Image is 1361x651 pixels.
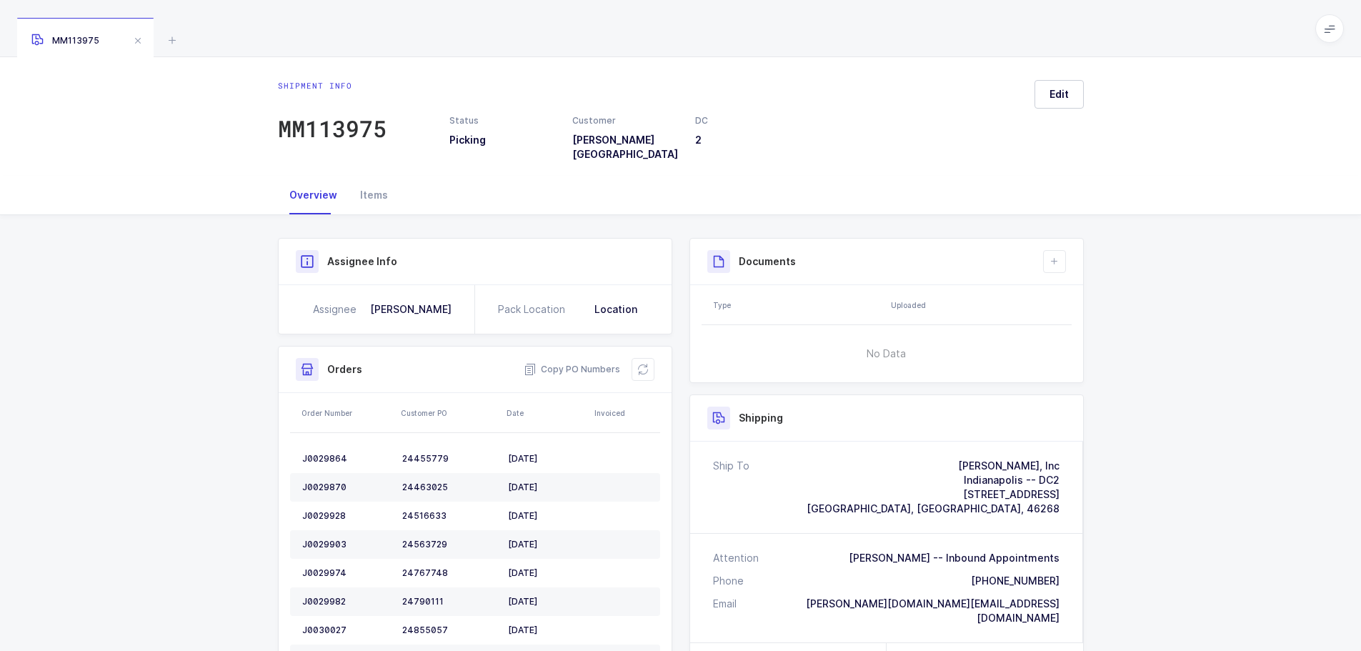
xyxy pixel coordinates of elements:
div: 24767748 [402,567,497,579]
div: [DATE] [508,482,584,493]
h3: Assignee Info [327,254,397,269]
div: J0029903 [302,539,391,550]
div: Assignee [313,302,357,317]
div: Customer PO [401,407,498,419]
div: Date [507,407,586,419]
div: Status [449,114,555,127]
div: 24790111 [402,596,497,607]
div: [DATE] [508,453,584,464]
button: Copy PO Numbers [524,362,620,377]
h3: Picking [449,133,555,147]
div: [DATE] [508,539,584,550]
div: Indianapolis -- DC2 [807,473,1060,487]
div: [DATE] [508,596,584,607]
div: Email [713,597,737,625]
div: Customer [572,114,678,127]
h3: [PERSON_NAME] [GEOGRAPHIC_DATA] [572,133,678,161]
div: [PHONE_NUMBER] [971,574,1060,588]
div: Order Number [301,407,392,419]
div: [STREET_ADDRESS] [807,487,1060,502]
h3: Shipping [739,411,783,425]
div: [DATE] [508,567,584,579]
div: 24563729 [402,539,497,550]
div: Pack Location [498,302,565,317]
div: Type [713,299,882,311]
div: J0029982 [302,596,391,607]
div: [PERSON_NAME], Inc [807,459,1060,473]
div: Invoiced [594,407,656,419]
div: [PERSON_NAME] [370,302,452,317]
div: Overview [278,176,349,214]
div: Location [594,302,637,317]
div: [DATE] [508,510,584,522]
h3: Documents [739,254,796,269]
span: MM113975 [31,35,99,46]
div: Uploaded [891,299,1067,311]
div: Attention [713,551,759,565]
div: [DATE] [508,625,584,636]
div: [PERSON_NAME][DOMAIN_NAME][EMAIL_ADDRESS][DOMAIN_NAME] [737,597,1060,625]
div: 24463025 [402,482,497,493]
span: [GEOGRAPHIC_DATA], [GEOGRAPHIC_DATA], 46268 [807,502,1060,515]
button: Edit [1035,80,1084,109]
div: DC [695,114,801,127]
div: Phone [713,574,744,588]
div: Shipment info [278,80,387,91]
span: Edit [1050,87,1069,101]
div: J0029974 [302,567,391,579]
div: J0029928 [302,510,391,522]
div: J0029864 [302,453,391,464]
div: J0029870 [302,482,391,493]
h3: Orders [327,362,362,377]
div: Ship To [713,459,749,516]
div: J0030027 [302,625,391,636]
span: No Data [794,332,979,375]
div: 24455779 [402,453,497,464]
h3: 2 [695,133,801,147]
div: 24855057 [402,625,497,636]
div: 24516633 [402,510,497,522]
div: Items [349,176,399,214]
div: [PERSON_NAME] -- Inbound Appointments [849,551,1060,565]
